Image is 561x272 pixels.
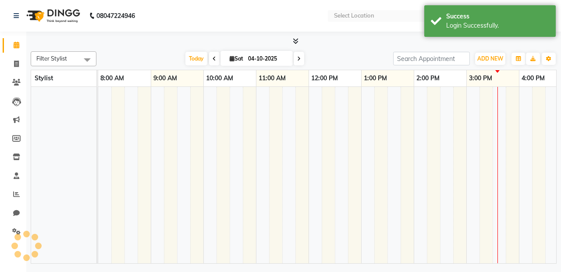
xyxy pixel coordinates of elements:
a: 4:00 PM [519,72,547,85]
a: 11:00 AM [256,72,288,85]
button: ADD NEW [475,53,505,65]
input: Search Appointment [393,52,470,65]
span: Stylist [35,74,53,82]
span: ADD NEW [477,55,503,62]
span: Sat [227,55,245,62]
div: Success [446,12,549,21]
a: 9:00 AM [151,72,179,85]
a: 10:00 AM [204,72,235,85]
a: 1:00 PM [362,72,389,85]
div: Select Location [334,11,374,20]
span: Filter Stylist [36,55,67,62]
div: Login Successfully. [446,21,549,30]
input: 2025-10-04 [245,52,289,65]
b: 08047224946 [96,4,135,28]
a: 12:00 PM [309,72,340,85]
span: Today [185,52,207,65]
a: 8:00 AM [98,72,126,85]
img: logo [22,4,82,28]
a: 2:00 PM [414,72,442,85]
a: 3:00 PM [467,72,494,85]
